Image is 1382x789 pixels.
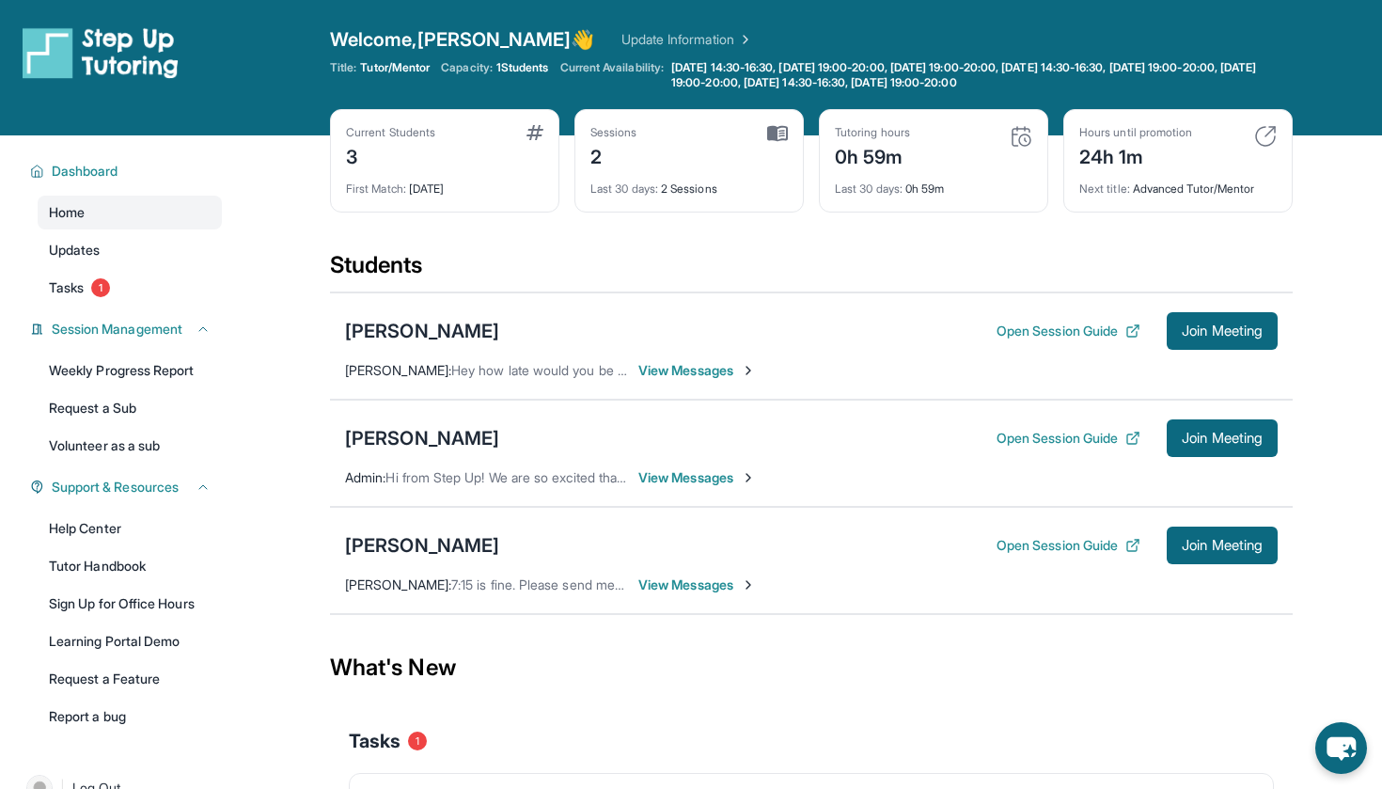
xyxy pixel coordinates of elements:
[38,512,222,545] a: Help Center
[621,30,753,49] a: Update Information
[345,576,451,592] span: [PERSON_NAME] :
[590,140,637,170] div: 2
[346,125,435,140] div: Current Students
[38,233,222,267] a: Updates
[1182,540,1263,551] span: Join Meeting
[441,60,493,75] span: Capacity:
[997,429,1140,448] button: Open Session Guide
[38,700,222,734] a: Report a bug
[638,468,756,487] span: View Messages
[38,429,222,463] a: Volunteer as a sub
[52,478,179,497] span: Support & Resources
[23,26,179,79] img: logo
[49,203,85,222] span: Home
[1079,170,1277,197] div: Advanced Tutor/Mentor
[345,532,499,559] div: [PERSON_NAME]
[1079,140,1192,170] div: 24h 1m
[44,320,211,339] button: Session Management
[1010,125,1032,148] img: card
[1079,125,1192,140] div: Hours until promotion
[997,322,1140,340] button: Open Session Guide
[38,271,222,305] a: Tasks1
[1167,312,1278,350] button: Join Meeting
[835,181,903,196] span: Last 30 days :
[667,60,1293,90] a: [DATE] 14:30-16:30, [DATE] 19:00-20:00, [DATE] 19:00-20:00, [DATE] 14:30-16:30, [DATE] 19:00-20:0...
[835,125,910,140] div: Tutoring hours
[638,576,756,594] span: View Messages
[1254,125,1277,148] img: card
[330,26,595,53] span: Welcome, [PERSON_NAME] 👋
[408,732,427,750] span: 1
[496,60,549,75] span: 1 Students
[345,318,499,344] div: [PERSON_NAME]
[1079,181,1130,196] span: Next title :
[345,362,451,378] span: [PERSON_NAME] :
[38,624,222,658] a: Learning Portal Demo
[38,196,222,229] a: Home
[741,363,756,378] img: Chevron-Right
[741,470,756,485] img: Chevron-Right
[345,425,499,451] div: [PERSON_NAME]
[1167,527,1278,564] button: Join Meeting
[44,478,211,497] button: Support & Resources
[526,125,543,140] img: card
[330,626,1293,709] div: What's New
[1182,433,1263,444] span: Join Meeting
[671,60,1289,90] span: [DATE] 14:30-16:30, [DATE] 19:00-20:00, [DATE] 19:00-20:00, [DATE] 14:30-16:30, [DATE] 19:00-20:0...
[638,361,756,380] span: View Messages
[590,170,788,197] div: 2 Sessions
[49,241,101,260] span: Updates
[52,162,118,181] span: Dashboard
[346,170,543,197] div: [DATE]
[1315,722,1367,774] button: chat-button
[360,60,430,75] span: Tutor/Mentor
[38,587,222,621] a: Sign Up for Office Hours
[835,170,1032,197] div: 0h 59m
[997,536,1140,555] button: Open Session Guide
[44,162,211,181] button: Dashboard
[451,362,1180,378] span: Hey how late would you be able to have the meeting [DATE] our coach just said we will run late th...
[741,577,756,592] img: Chevron-Right
[590,181,658,196] span: Last 30 days :
[451,576,967,592] span: 7:15 is fine. Please send me a link. In the meantime, I'll try to find it in the step up portal.
[49,278,84,297] span: Tasks
[38,549,222,583] a: Tutor Handbook
[590,125,637,140] div: Sessions
[346,181,406,196] span: First Match :
[346,140,435,170] div: 3
[345,469,385,485] span: Admin :
[52,320,182,339] span: Session Management
[330,250,1293,292] div: Students
[767,125,788,142] img: card
[560,60,664,90] span: Current Availability:
[91,278,110,297] span: 1
[349,728,400,754] span: Tasks
[835,140,910,170] div: 0h 59m
[1182,325,1263,337] span: Join Meeting
[330,60,356,75] span: Title:
[734,30,753,49] img: Chevron Right
[38,662,222,696] a: Request a Feature
[38,354,222,387] a: Weekly Progress Report
[1167,419,1278,457] button: Join Meeting
[38,391,222,425] a: Request a Sub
